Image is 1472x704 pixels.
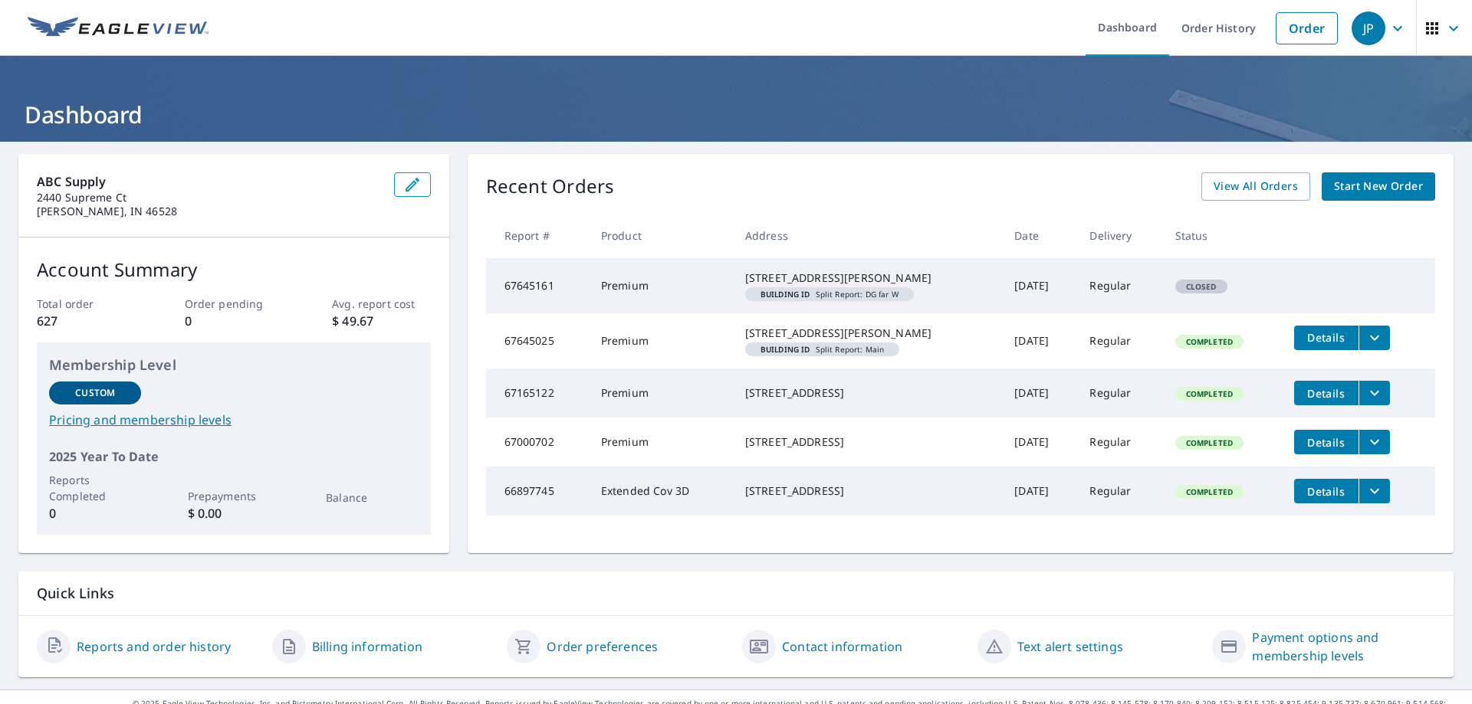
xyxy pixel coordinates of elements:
p: Balance [326,490,418,506]
h1: Dashboard [18,99,1454,130]
span: Details [1303,386,1349,401]
p: Membership Level [49,355,419,375]
p: 627 [37,312,135,330]
span: Closed [1177,281,1226,292]
a: Pricing and membership levels [49,411,419,429]
span: View All Orders [1214,177,1298,196]
td: Regular [1077,258,1162,313]
button: detailsBtn-67000702 [1294,430,1359,454]
span: Details [1303,330,1349,345]
td: 66897745 [486,467,589,516]
td: Regular [1077,417,1162,467]
img: EV Logo [28,17,209,40]
p: [PERSON_NAME], IN 46528 [37,205,382,218]
span: Details [1303,484,1349,499]
td: Premium [589,368,733,417]
p: Account Summary [37,256,431,283]
a: Billing information [312,637,422,656]
div: [STREET_ADDRESS] [745,385,990,401]
p: Quick Links [37,584,1435,603]
em: Building ID [761,345,810,353]
td: 67645025 [486,313,589,368]
a: Text alert settings [1017,637,1123,656]
span: Completed [1177,336,1242,347]
td: [DATE] [1002,258,1077,313]
p: 2025 Year To Date [49,447,419,466]
span: Split Report: DG far W [751,290,908,298]
th: Status [1163,213,1282,258]
p: Prepayments [188,488,280,504]
a: Order preferences [547,637,658,656]
td: Extended Cov 3D [589,467,733,516]
a: View All Orders [1201,172,1310,201]
em: Building ID [761,290,810,298]
a: Payment options and membership levels [1252,628,1435,665]
button: filesDropdownBtn-66897745 [1359,479,1390,503]
button: detailsBtn-66897745 [1294,479,1359,503]
p: 0 [185,312,283,330]
td: Regular [1077,467,1162,516]
p: Total order [37,296,135,312]
div: JP [1352,11,1385,45]
p: Custom [75,386,115,400]
div: [STREET_ADDRESS][PERSON_NAME] [745,270,990,286]
button: filesDropdownBtn-67000702 [1359,430,1390,454]
td: 67165122 [486,368,589,417]
p: 2440 Supreme Ct [37,191,382,205]
th: Product [589,213,733,258]
td: Premium [589,417,733,467]
td: [DATE] [1002,368,1077,417]
p: Recent Orders [486,172,615,201]
td: Premium [589,313,733,368]
p: Order pending [185,296,283,312]
td: [DATE] [1002,467,1077,516]
td: Premium [589,258,733,313]
span: Completed [1177,486,1242,497]
td: [DATE] [1002,313,1077,368]
td: Regular [1077,313,1162,368]
span: Completed [1177,437,1242,448]
div: [STREET_ADDRESS][PERSON_NAME] [745,326,990,341]
a: Start New Order [1322,172,1435,201]
th: Delivery [1077,213,1162,258]
a: Contact information [782,637,902,656]
td: 67645161 [486,258,589,313]
th: Address [733,213,1002,258]
button: detailsBtn-67645025 [1294,326,1359,350]
button: filesDropdownBtn-67645025 [1359,326,1390,350]
a: Reports and order history [77,637,231,656]
td: [DATE] [1002,417,1077,467]
td: Regular [1077,368,1162,417]
span: Start New Order [1334,177,1423,196]
button: detailsBtn-67165122 [1294,381,1359,405]
button: filesDropdownBtn-67165122 [1359,381,1390,405]
p: $ 49.67 [332,312,430,330]
span: Split Report: Main [751,345,893,353]
div: [STREET_ADDRESS] [745,483,990,499]
th: Report # [486,213,589,258]
p: 0 [49,504,141,522]
p: Reports Completed [49,472,141,504]
p: Avg. report cost [332,296,430,312]
th: Date [1002,213,1077,258]
span: Completed [1177,388,1242,399]
div: [STREET_ADDRESS] [745,434,990,450]
a: Order [1276,12,1338,44]
span: Details [1303,435,1349,450]
p: ABC Supply [37,172,382,191]
p: $ 0.00 [188,504,280,522]
td: 67000702 [486,417,589,467]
